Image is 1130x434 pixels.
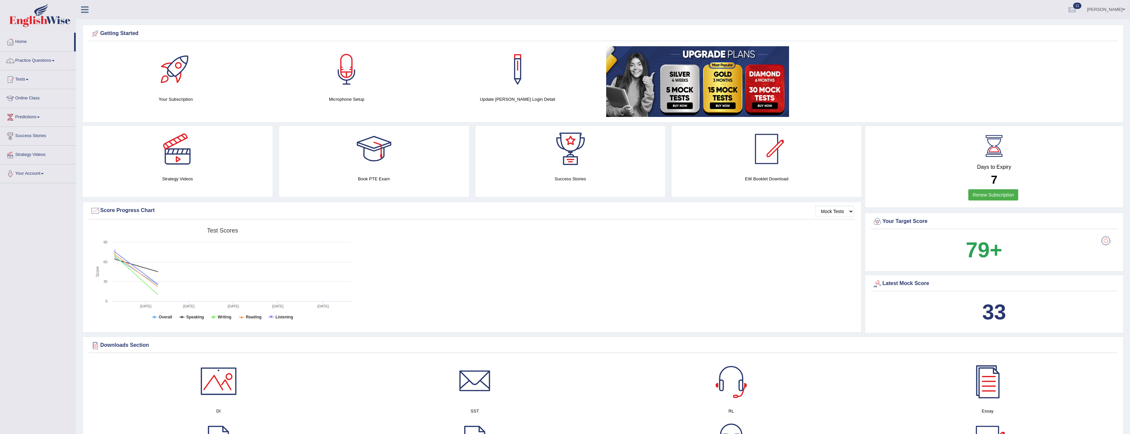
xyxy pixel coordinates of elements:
tspan: [DATE] [228,304,239,308]
div: Getting Started [90,29,1116,39]
img: small5.jpg [606,46,789,117]
h4: Your Subscription [94,96,258,103]
a: Your Account [0,164,76,181]
tspan: Test scores [207,227,238,234]
h4: SST [350,408,600,415]
tspan: [DATE] [272,304,284,308]
b: 33 [982,300,1006,324]
h4: Update [PERSON_NAME] Login Detail [436,96,600,103]
text: 90 [104,240,107,244]
a: Online Class [0,89,76,106]
a: Strategy Videos [0,146,76,162]
h4: Strategy Videos [83,175,272,182]
a: Success Stories [0,127,76,143]
tspan: Speaking [186,315,204,319]
b: 7 [991,173,997,186]
h4: Essay [863,408,1112,415]
text: 60 [104,260,107,264]
tspan: [DATE] [317,304,329,308]
div: Latest Mock Score [872,279,1116,289]
a: Practice Questions [0,52,76,68]
div: Score Progress Chart [90,206,854,216]
tspan: Listening [275,315,293,319]
tspan: [DATE] [183,304,195,308]
a: Tests [0,70,76,87]
div: Your Target Score [872,217,1116,227]
div: Downloads Section [90,341,1116,350]
text: 30 [104,279,107,283]
h4: Book PTE Exam [279,175,469,182]
h4: DI [94,408,343,415]
h4: Success Stories [476,175,665,182]
tspan: Score [95,267,100,277]
h4: EW Booklet Download [672,175,861,182]
h4: Microphone Setup [265,96,429,103]
h4: Days to Expiry [872,164,1116,170]
tspan: Writing [218,315,231,319]
a: Home [0,33,74,49]
b: 79+ [966,238,1002,262]
tspan: [DATE] [140,304,151,308]
a: Renew Subscription [968,189,1018,200]
h4: RL [607,408,856,415]
a: Predictions [0,108,76,125]
text: 0 [105,299,107,303]
tspan: Reading [246,315,262,319]
tspan: Overall [159,315,172,319]
span: 11 [1073,3,1081,9]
